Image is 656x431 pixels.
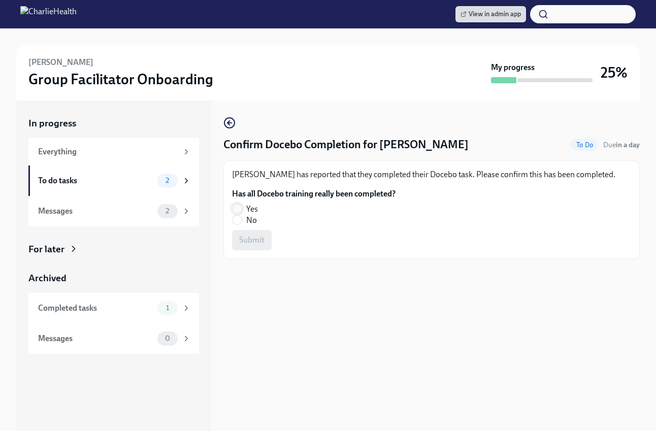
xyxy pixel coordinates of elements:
strong: My progress [491,62,535,73]
a: To do tasks2 [28,165,199,196]
label: Has all Docebo training really been completed? [232,188,396,200]
span: 0 [159,335,176,342]
a: For later [28,243,199,256]
div: Messages [38,333,153,344]
span: 2 [159,177,175,184]
div: For later [28,243,64,256]
a: Messages0 [28,323,199,354]
span: Due [603,141,640,149]
h4: Confirm Docebo Completion for [PERSON_NAME] [223,137,469,152]
span: No [246,215,257,226]
a: Completed tasks1 [28,293,199,323]
a: View in admin app [455,6,526,22]
span: 2 [159,207,175,215]
div: To do tasks [38,175,153,186]
a: Archived [28,272,199,285]
div: Messages [38,206,153,217]
span: To Do [570,141,599,149]
strong: in a day [616,141,640,149]
span: View in admin app [461,9,521,19]
div: Completed tasks [38,303,153,314]
span: September 24th, 2025 09:00 [603,140,640,150]
span: Yes [246,204,258,215]
span: 1 [160,304,175,312]
h6: [PERSON_NAME] [28,57,93,68]
a: In progress [28,117,199,130]
a: Messages2 [28,196,199,226]
h3: 25% [601,63,628,82]
a: Everything [28,138,199,165]
img: CharlieHealth [20,6,77,22]
div: Everything [38,146,178,157]
p: [PERSON_NAME] has reported that they completed their Docebo task. Please confirm this has been co... [232,169,631,180]
h3: Group Facilitator Onboarding [28,70,213,88]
